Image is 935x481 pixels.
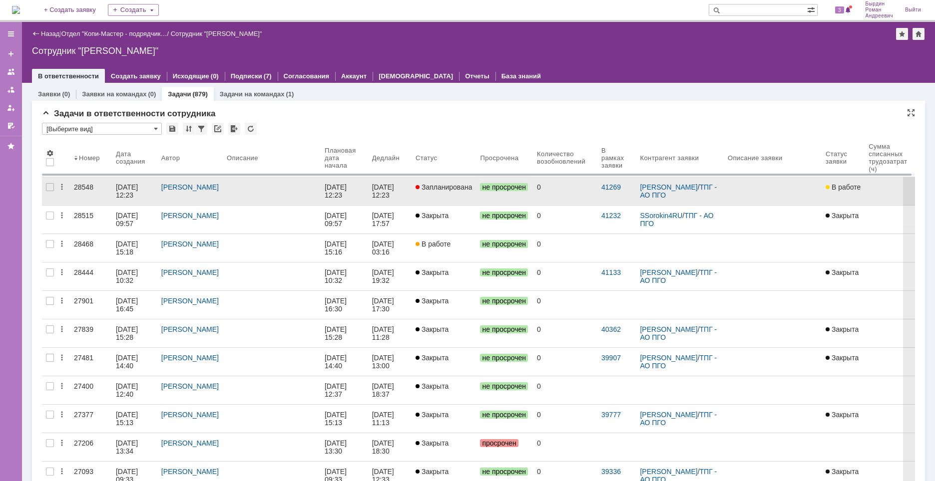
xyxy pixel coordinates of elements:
[58,183,66,191] div: Действия
[227,154,258,162] div: Описание
[389,14,419,23] div: Решена
[321,433,368,461] a: [DATE] 13:30
[59,29,61,37] div: |
[70,405,112,433] a: 27377
[533,139,597,177] th: Количество возобновлений
[192,90,207,98] div: (879)
[70,206,112,234] a: 28515
[143,47,238,55] div: Задача: 28468
[640,183,719,199] div: /
[372,297,396,313] div: [DATE] 17:30
[476,206,533,234] a: не просрочен
[865,139,919,177] th: Сумма списанных трудозатрат (ч)
[70,234,112,262] a: 28468
[640,354,719,378] a: ТПГ - АО ПГО «Тюменьпромгефизика»
[640,183,697,191] a: [PERSON_NAME]
[480,268,528,276] span: не просрочен
[74,468,108,476] div: 27093
[866,1,893,7] span: Бырдин
[161,354,219,362] a: [PERSON_NAME]
[372,354,396,370] div: [DATE] 13:00
[112,405,157,433] a: [DATE] 15:13
[640,268,697,276] a: [PERSON_NAME]
[728,154,782,162] div: Описание заявки
[70,262,112,290] a: 28444
[416,183,472,191] span: Запланирована
[231,72,262,80] a: Подписки
[116,354,140,370] div: [DATE] 14:40
[74,325,108,333] div: 27839
[412,262,476,290] a: Закрыта
[74,297,108,305] div: 27901
[161,325,219,333] a: [PERSON_NAME]
[325,382,349,398] div: [DATE] 12:37
[321,405,368,433] a: [DATE] 15:13
[19,47,114,55] div: Задача: 28548
[12,6,20,14] a: Перейти на домашнюю страницу
[476,234,533,262] a: не просрочен
[640,268,719,292] a: ТПГ - АО ПГО «Тюменьпромгефизика»
[74,354,108,362] div: 27481
[173,72,209,80] a: Исходящие
[284,72,330,80] a: Согласования
[325,268,349,284] div: [DATE] 10:32
[533,319,597,347] a: 0
[112,319,157,347] a: [DATE] 15:28
[161,439,219,447] a: [PERSON_NAME]
[533,348,597,376] a: 0
[368,139,412,177] th: Дедлайн
[3,82,19,98] a: Заявки в моей ответственности
[640,411,719,435] a: ТПГ - АО ПГО «Тюменьпромгефизика»
[166,123,178,135] div: Сохранить вид
[640,183,719,207] a: ТПГ - АО ПГО «Тюменьпромгефизика»
[161,382,219,390] a: [PERSON_NAME]
[321,262,368,290] a: [DATE] 10:32
[321,376,368,404] a: [DATE] 12:37
[325,240,349,256] div: [DATE] 15:16
[70,376,112,404] a: 27400
[869,143,907,173] div: Сумма списанных трудозатрат (ч)
[533,405,597,433] a: 0
[84,79,102,87] div: 13.08.2025
[476,177,533,205] a: не просрочен
[62,90,70,98] div: (0)
[896,28,908,40] div: Добавить в избранное
[325,212,349,228] div: [DATE] 09:57
[640,354,697,362] a: [PERSON_NAME]
[416,468,449,476] span: Закрыта
[372,240,396,256] div: [DATE] 03:16
[161,154,180,162] div: Автор
[533,291,597,319] a: 0
[195,123,207,135] div: Фильтрация...
[826,183,861,191] span: В работе
[412,234,476,262] a: В работе
[17,14,79,23] div: Запланирована
[372,382,396,398] div: [DATE] 18:37
[286,90,294,98] div: (1)
[476,433,533,461] a: просрочен
[826,150,853,165] div: Статус заявки
[533,433,597,461] a: 0
[822,319,865,347] a: Закрыта
[372,325,396,341] div: [DATE] 11:28
[208,79,226,87] div: 22.08.2025
[108,4,159,16] div: Создать
[601,212,621,220] a: 41232
[41,30,59,37] a: Назад
[476,262,533,290] a: не просрочен
[112,15,116,22] div: 1
[245,123,257,135] div: Обновлять список
[3,46,19,62] a: Создать заявку
[211,72,219,80] div: (0)
[112,348,157,376] a: [DATE] 14:40
[537,268,593,276] div: 0
[32,46,925,56] div: Сотрудник "[PERSON_NAME]"
[72,78,80,88] div: не просрочен
[416,411,449,419] span: Закрыта
[480,468,528,476] span: не просрочен
[412,433,476,461] a: Закрыта
[116,325,140,341] div: [DATE] 15:28
[116,268,140,284] div: [DATE] 10:32
[325,325,349,341] div: [DATE] 15:28
[465,72,489,80] a: Отчеты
